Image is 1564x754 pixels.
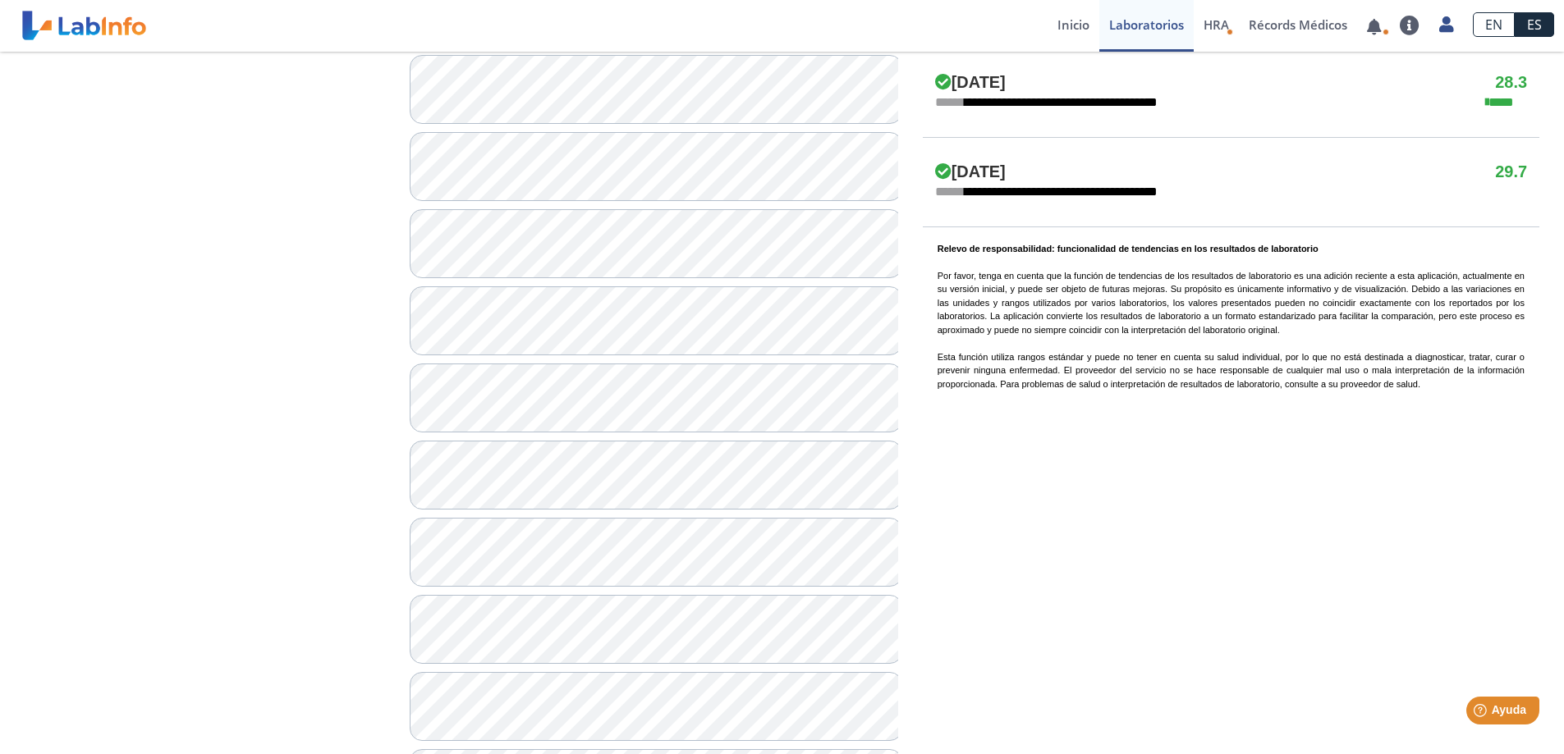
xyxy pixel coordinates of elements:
a: EN [1473,12,1515,37]
a: ES [1515,12,1554,37]
iframe: Help widget launcher [1418,690,1546,736]
h4: [DATE] [935,73,1006,93]
h4: 28.3 [1495,73,1527,93]
h4: [DATE] [935,162,1006,182]
span: HRA [1204,16,1229,33]
p: Por favor, tenga en cuenta que la función de tendencias de los resultados de laboratorio es una a... [938,242,1525,391]
h4: 29.7 [1495,162,1527,182]
b: Relevo de responsabilidad: funcionalidad de tendencias en los resultados de laboratorio [938,244,1319,254]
